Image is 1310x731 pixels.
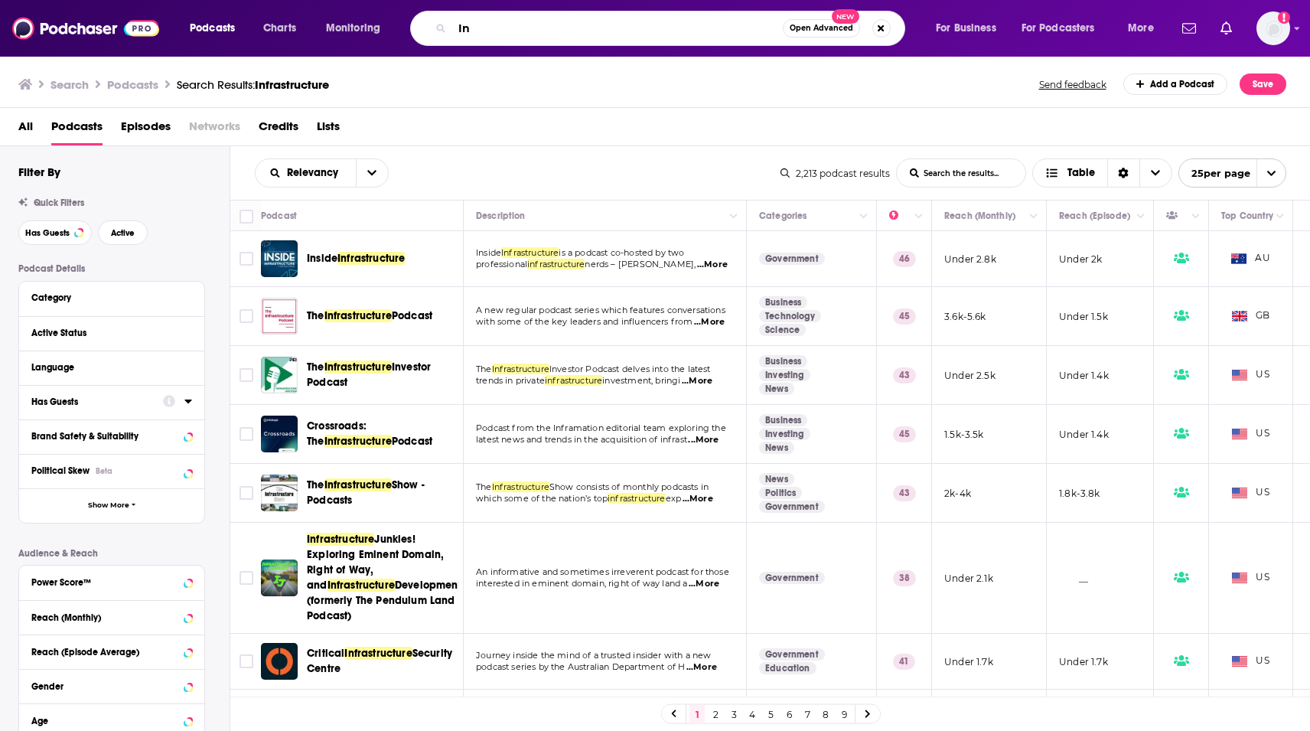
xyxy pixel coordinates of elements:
img: Critical Infrastructure Security Centre [261,643,298,680]
a: Investing [759,428,810,440]
span: For Business [936,18,996,39]
span: US [1232,654,1269,669]
span: Infrastructure [344,647,412,660]
span: AU [1231,251,1270,266]
div: Reach (Episode) [1059,207,1130,225]
span: ...More [694,316,725,328]
img: Podchaser - Follow, Share and Rate Podcasts [12,14,159,43]
span: Podcast [392,435,432,448]
button: Save [1240,73,1286,95]
a: Business [759,414,807,426]
span: The [476,481,492,492]
span: podcast series by the Australian Department of H [476,661,685,672]
span: More [1128,18,1154,39]
a: Investing [759,369,810,381]
span: Infrastructure [324,435,392,448]
a: Infrastructure Junkies! Exploring Eminent Domain, Right of Way, and Infrastructure Development (f... [261,560,298,596]
span: Networks [189,114,240,145]
button: Send feedback [1035,78,1111,91]
div: Sort Direction [1107,159,1139,187]
button: Column Actions [1187,207,1205,226]
span: Toggle select row [240,571,253,585]
span: A new regular podcast series which features conversations [476,305,725,315]
input: Search podcasts, credits, & more... [452,16,783,41]
a: News [759,383,794,395]
span: ...More [697,259,728,271]
p: Under 2.1k [944,572,993,585]
span: Toggle select row [240,654,253,668]
a: Government [759,501,825,513]
div: Search podcasts, credits, & more... [425,11,920,46]
div: 2,213 podcast results [780,168,890,179]
div: Language [31,362,182,373]
p: Under 2k [1059,253,1102,266]
a: TheInfrastructurePodcast [307,308,432,324]
span: Table [1067,168,1095,178]
button: Column Actions [1132,207,1150,226]
a: Episodes [121,114,171,145]
p: Podcast Details [18,263,205,274]
div: Power Score™ [31,577,179,588]
button: Political SkewBeta [31,461,192,480]
span: Quick Filters [34,197,84,208]
p: 46 [893,251,916,266]
button: Column Actions [1271,207,1289,226]
span: interested in eminent domain, right of way land a [476,578,687,589]
button: Column Actions [1025,207,1043,226]
button: Column Actions [725,207,743,226]
span: US [1232,426,1269,442]
button: Active Status [31,323,192,342]
img: Inside Infrastructure [261,240,298,277]
span: infrastructure [608,493,665,504]
a: Science [759,324,806,336]
a: Show notifications dropdown [1214,15,1238,41]
p: 1.5k-3.5k [944,428,984,441]
button: Power Score™ [31,572,192,591]
button: Age [31,710,192,729]
button: open menu [1178,158,1286,188]
span: investment, bringi [602,375,680,386]
button: open menu [179,16,255,41]
a: Add a Podcast [1123,73,1228,95]
p: Under 1.7k [1059,655,1108,668]
div: Search Results: [177,77,329,92]
a: InfrastructureJunkies! Exploring Eminent Domain, Right of Way, andInfrastructureDevelopment (form... [307,532,458,624]
p: 38 [893,570,916,586]
span: Show More [88,501,129,510]
div: Gender [31,681,179,692]
img: User Profile [1256,11,1290,45]
div: Categories [759,207,807,225]
button: Column Actions [855,207,873,226]
span: Show consists of monthly podcasts in [549,481,709,492]
span: Infrastructure [255,77,329,92]
div: Category [31,292,182,303]
button: Open AdvancedNew [783,19,860,38]
a: 1 [689,705,705,723]
a: 9 [836,705,852,723]
button: Choose View [1032,158,1172,188]
span: Toggle select row [240,252,253,266]
span: Infrastructure [492,481,549,492]
p: Audience & Reach [18,548,205,559]
a: 3 [726,705,741,723]
a: 5 [763,705,778,723]
span: Toggle select row [240,486,253,500]
div: Has Guests [31,397,153,407]
span: latest news and trends in the acquisition of infrast [476,434,687,445]
a: Business [759,296,807,308]
span: ...More [682,375,712,387]
span: Toggle select row [240,309,253,323]
span: US [1232,485,1269,501]
a: The Infrastructure Podcast [261,298,298,334]
span: Open Advanced [790,24,853,32]
a: Show notifications dropdown [1176,15,1202,41]
a: 4 [745,705,760,723]
div: Podcast [261,207,297,225]
span: Inside [307,252,337,265]
button: Has Guests [18,220,92,245]
a: News [759,442,794,454]
span: For Podcasters [1022,18,1095,39]
span: Infrastructure [307,533,374,546]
